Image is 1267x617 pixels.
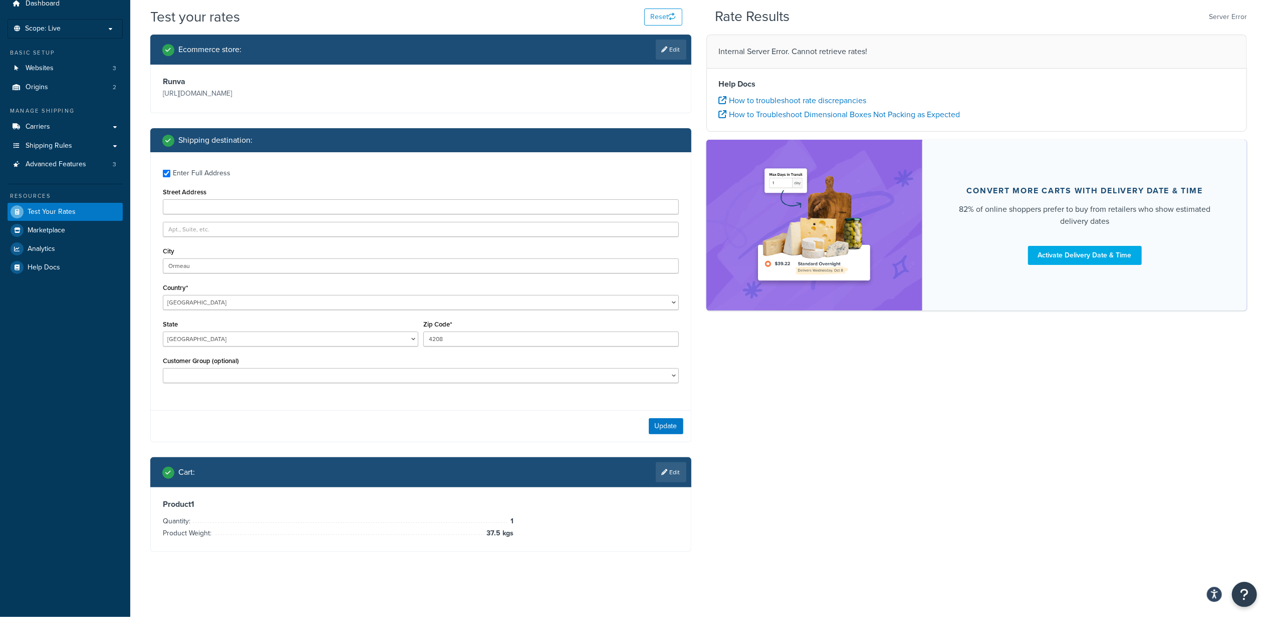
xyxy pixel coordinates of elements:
[719,45,1235,59] p: Internal Server Error. Cannot retrieve rates!
[644,9,682,26] button: Reset
[163,188,206,196] label: Street Address
[719,109,960,120] a: How to Troubleshoot Dimensional Boxes Not Packing as Expected
[113,64,116,73] span: 3
[8,221,123,239] a: Marketplace
[1209,10,1247,24] p: Server Error
[8,59,123,78] a: Websites3
[8,78,123,97] a: Origins2
[8,137,123,155] a: Shipping Rules
[946,203,1223,227] div: 82% of online shoppers prefer to buy from retailers who show estimated delivery dates
[163,87,418,101] p: [URL][DOMAIN_NAME]
[8,118,123,136] a: Carriers
[26,64,54,73] span: Websites
[26,142,72,150] span: Shipping Rules
[967,186,1203,196] div: Convert more carts with delivery date & time
[8,107,123,115] div: Manage Shipping
[1232,582,1257,607] button: Open Resource Center
[649,418,683,434] button: Update
[113,83,116,92] span: 2
[715,9,790,25] h2: Rate Results
[163,170,170,177] input: Enter Full Address
[656,40,686,60] a: Edit
[26,123,50,131] span: Carriers
[150,7,240,27] h1: Test your rates
[25,25,61,33] span: Scope: Live
[423,321,452,328] label: Zip Code*
[178,45,241,54] h2: Ecommerce store :
[751,155,877,295] img: feature-image-ddt-36eae7f7280da8017bfb280eaccd9c446f90b1fe08728e4019434db127062ab4.png
[8,59,123,78] li: Websites
[508,515,514,527] span: 1
[173,166,230,180] div: Enter Full Address
[719,95,867,106] a: How to troubleshoot rate discrepancies
[113,160,116,169] span: 3
[163,77,418,87] h3: Runva
[163,528,214,538] span: Product Weight:
[656,462,686,482] a: Edit
[178,136,252,145] h2: Shipping destination :
[163,516,193,526] span: Quantity:
[163,499,679,509] h3: Product 1
[719,78,1235,90] h4: Help Docs
[8,240,123,258] a: Analytics
[28,263,60,272] span: Help Docs
[163,321,178,328] label: State
[8,203,123,221] a: Test Your Rates
[8,258,123,276] a: Help Docs
[8,78,123,97] li: Origins
[484,527,514,539] span: 37.5 kgs
[8,49,123,57] div: Basic Setup
[8,155,123,174] li: Advanced Features
[28,226,65,235] span: Marketplace
[26,160,86,169] span: Advanced Features
[163,357,239,365] label: Customer Group (optional)
[163,222,679,237] input: Apt., Suite, etc.
[28,208,76,216] span: Test Your Rates
[163,284,188,291] label: Country*
[8,155,123,174] a: Advanced Features3
[1028,246,1142,265] a: Activate Delivery Date & Time
[26,83,48,92] span: Origins
[28,245,55,253] span: Analytics
[178,468,195,477] h2: Cart :
[163,247,174,255] label: City
[8,192,123,200] div: Resources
